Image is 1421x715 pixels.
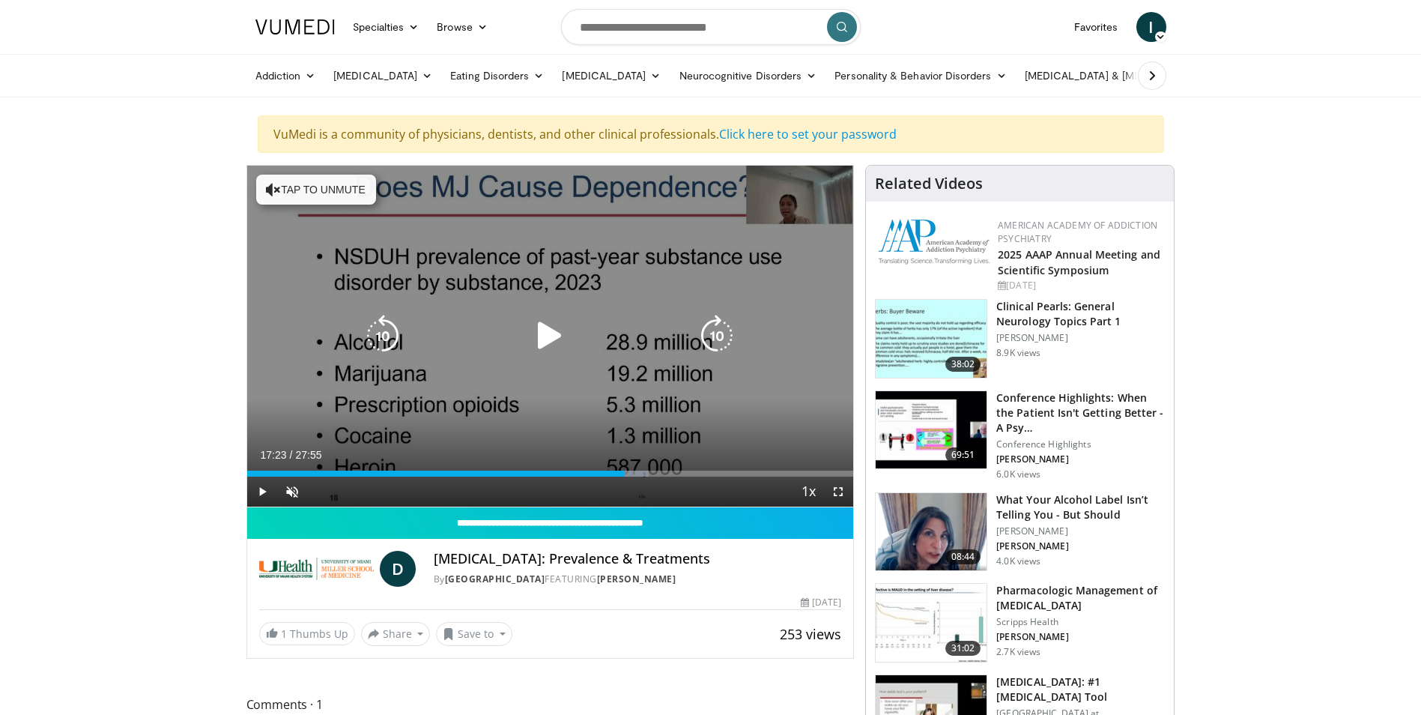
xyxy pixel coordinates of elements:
[875,583,1165,663] a: 31:02 Pharmacologic Management of [MEDICAL_DATA] Scripps Health [PERSON_NAME] 2.7K views
[247,471,854,477] div: Progress Bar
[996,616,1165,628] p: Scripps Health
[793,477,823,507] button: Playback Rate
[290,449,293,461] span: /
[996,583,1165,613] h3: Pharmacologic Management of [MEDICAL_DATA]
[875,175,983,193] h4: Related Videos
[259,551,374,587] img: University of Miami
[1136,12,1166,42] a: I
[998,247,1160,277] a: 2025 AAAP Annual Meeting and Scientific Symposium
[876,493,987,571] img: 3c46fb29-c319-40f0-ac3f-21a5db39118c.png.150x105_q85_crop-smart_upscale.png
[996,540,1165,552] p: [PERSON_NAME]
[876,300,987,378] img: 91ec4e47-6cc3-4d45-a77d-be3eb23d61cb.150x105_q85_crop-smart_upscale.jpg
[996,675,1165,705] h3: [MEDICAL_DATA]: #1 [MEDICAL_DATA] Tool
[259,622,355,645] a: 1 Thumbs Up
[597,573,676,585] a: [PERSON_NAME]
[875,390,1165,480] a: 69:51 Conference Highlights: When the Patient Isn't Getting Better - A Psy… Conference Highlights...
[277,477,307,507] button: Unmute
[434,551,841,567] h4: [MEDICAL_DATA]: Prevalence & Treatments
[246,61,325,91] a: Addiction
[801,596,841,609] div: [DATE]
[255,19,335,34] img: VuMedi Logo
[281,627,287,641] span: 1
[996,525,1165,537] p: [PERSON_NAME]
[998,279,1162,292] div: [DATE]
[878,219,990,265] img: f7c290de-70ae-47e0-9ae1-04035161c232.png.150x105_q85_autocrop_double_scale_upscale_version-0.2.png
[945,447,981,462] span: 69:51
[1065,12,1127,42] a: Favorites
[295,449,321,461] span: 27:55
[876,391,987,469] img: 4362ec9e-0993-4580-bfd4-8e18d57e1d49.150x105_q85_crop-smart_upscale.jpg
[561,9,861,45] input: Search topics, interventions
[361,622,431,646] button: Share
[996,492,1165,522] h3: What Your Alcohol Label Isn’t Telling You - But Should
[445,573,545,585] a: [GEOGRAPHIC_DATA]
[945,641,981,656] span: 31:02
[324,61,441,91] a: [MEDICAL_DATA]
[246,695,855,714] span: Comments 1
[436,622,512,646] button: Save to
[945,549,981,564] span: 08:44
[875,492,1165,572] a: 08:44 What Your Alcohol Label Isn’t Telling You - But Should [PERSON_NAME] [PERSON_NAME] 4.0K views
[996,555,1040,567] p: 4.0K views
[825,61,1015,91] a: Personality & Behavior Disorders
[996,453,1165,465] p: [PERSON_NAME]
[258,115,1164,153] div: VuMedi is a community of physicians, dentists, and other clinical professionals.
[344,12,428,42] a: Specialties
[1016,61,1230,91] a: [MEDICAL_DATA] & [MEDICAL_DATA]
[996,438,1165,450] p: Conference Highlights
[780,625,841,643] span: 253 views
[998,219,1157,245] a: American Academy of Addiction Psychiatry
[996,468,1040,480] p: 6.0K views
[441,61,553,91] a: Eating Disorders
[553,61,670,91] a: [MEDICAL_DATA]
[996,347,1040,359] p: 8.9K views
[996,390,1165,435] h3: Conference Highlights: When the Patient Isn't Getting Better - A Psy…
[996,332,1165,344] p: [PERSON_NAME]
[875,299,1165,378] a: 38:02 Clinical Pearls: General Neurology Topics Part 1 [PERSON_NAME] 8.9K views
[876,584,987,662] img: b20a009e-c028-45a8-b15f-eefb193e12bc.150x105_q85_crop-smart_upscale.jpg
[996,646,1040,658] p: 2.7K views
[261,449,287,461] span: 17:23
[434,573,841,586] div: By FEATURING
[719,126,897,142] a: Click here to set your password
[247,166,854,507] video-js: Video Player
[996,631,1165,643] p: [PERSON_NAME]
[823,477,853,507] button: Fullscreen
[256,175,376,205] button: Tap to unmute
[247,477,277,507] button: Play
[945,357,981,372] span: 38:02
[380,551,416,587] a: D
[428,12,497,42] a: Browse
[670,61,826,91] a: Neurocognitive Disorders
[996,299,1165,329] h3: Clinical Pearls: General Neurology Topics Part 1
